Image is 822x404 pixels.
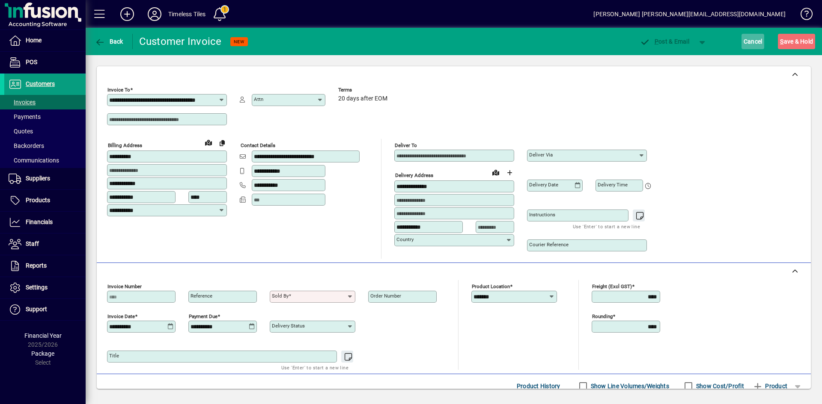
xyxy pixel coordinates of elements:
app-page-header-button: Back [86,34,133,49]
mat-label: Deliver To [395,142,417,148]
span: Staff [26,240,39,247]
span: 20 days after EOM [338,95,387,102]
button: Save & Hold [778,34,815,49]
span: Backorders [9,142,44,149]
button: Post & Email [635,34,694,49]
mat-label: Reference [191,293,212,299]
button: Profile [141,6,168,22]
mat-hint: Use 'Enter' to start a new line [573,221,640,231]
span: Settings [26,284,48,291]
span: Terms [338,87,390,93]
a: View on map [489,165,503,179]
span: Reports [26,262,47,269]
button: Product [748,378,792,394]
span: POS [26,59,37,65]
a: Communications [4,153,86,168]
span: Support [26,306,47,313]
div: [PERSON_NAME] [PERSON_NAME][EMAIL_ADDRESS][DOMAIN_NAME] [593,7,786,21]
button: Product History [513,378,564,394]
span: Back [95,38,123,45]
span: Financials [26,218,53,225]
div: Customer Invoice [139,35,222,48]
span: NEW [234,39,244,44]
a: Backorders [4,139,86,153]
span: Communications [9,157,59,164]
span: Product History [517,379,560,393]
mat-label: Product location [472,283,510,289]
label: Show Line Volumes/Weights [589,382,669,390]
span: Home [26,37,42,44]
a: POS [4,52,86,73]
mat-label: Order number [370,293,401,299]
a: Settings [4,277,86,298]
button: Cancel [742,34,765,49]
mat-label: Delivery date [529,182,558,188]
a: Home [4,30,86,51]
span: ost & Email [640,38,689,45]
mat-label: Rounding [592,313,613,319]
label: Show Cost/Profit [694,382,744,390]
button: Copy to Delivery address [215,136,229,150]
a: Payments [4,109,86,124]
mat-label: Deliver via [529,152,553,158]
span: Quotes [9,128,33,135]
mat-label: Delivery status [272,323,305,329]
span: ave & Hold [780,35,813,48]
mat-hint: Use 'Enter' to start a new line [281,363,348,372]
a: Reports [4,255,86,277]
mat-label: Courier Reference [529,242,569,248]
span: Suppliers [26,175,50,182]
a: Staff [4,233,86,255]
mat-label: Title [109,353,119,359]
div: Timeless Tiles [168,7,205,21]
span: Package [31,350,54,357]
a: Invoices [4,95,86,109]
span: Customers [26,80,55,87]
button: Back [92,34,125,49]
mat-label: Delivery time [598,182,628,188]
mat-label: Instructions [529,212,555,218]
a: Knowledge Base [794,2,811,29]
mat-label: Attn [254,96,263,102]
mat-label: Payment due [189,313,217,319]
span: Product [753,379,787,393]
mat-label: Freight (excl GST) [592,283,632,289]
span: Products [26,197,50,203]
a: Support [4,299,86,320]
mat-label: Invoice To [107,87,130,93]
a: Financials [4,212,86,233]
button: Choose address [503,166,516,180]
a: View on map [202,136,215,149]
span: P [655,38,658,45]
a: Quotes [4,124,86,139]
span: Cancel [744,35,762,48]
span: Financial Year [24,332,62,339]
mat-label: Invoice date [107,313,135,319]
span: Invoices [9,99,36,106]
mat-label: Invoice number [107,283,142,289]
span: Payments [9,113,41,120]
span: S [780,38,783,45]
button: Add [113,6,141,22]
a: Suppliers [4,168,86,189]
mat-label: Sold by [272,293,289,299]
mat-label: Country [396,236,414,242]
a: Products [4,190,86,211]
